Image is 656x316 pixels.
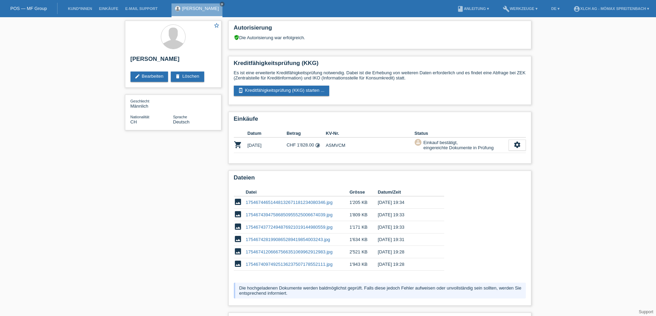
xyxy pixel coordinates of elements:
th: Betrag [287,129,326,138]
td: [DATE] 19:28 [378,258,434,271]
th: Status [415,129,509,138]
a: DE ▾ [548,7,563,11]
h2: Einkäufe [234,116,526,126]
a: 17546744651448132671181234080346.jpg [246,200,333,205]
a: close [220,2,225,7]
h2: Dateien [234,174,526,185]
td: [DATE] 19:33 [378,221,434,233]
i: POSP00025909 [234,141,242,149]
i: settings [513,141,521,149]
span: Sprache [173,115,187,119]
a: E-Mail Support [122,7,161,11]
i: account_circle [573,6,580,12]
a: 17546743772494876921019144980559.jpg [246,225,333,230]
td: 1'943 KB [350,258,378,271]
a: perm_device_informationKreditfähigkeitsprüfung (KKG) starten ... [234,86,330,96]
td: 1'171 KB [350,221,378,233]
a: buildWerkzeuge ▾ [499,7,541,11]
i: star_border [214,22,220,29]
a: deleteLöschen [171,72,204,82]
i: close [220,2,224,6]
a: 17546740974925136237507178552111.jpg [246,262,333,267]
td: ASMVCM [326,138,415,153]
i: approval [416,140,420,144]
div: Männlich [131,98,173,109]
a: Kund*innen [64,7,95,11]
h2: Autorisierung [234,24,526,35]
i: image [234,222,242,231]
a: editBearbeiten [131,72,168,82]
div: Die Autorisierung war erfolgreich. [234,35,526,40]
a: account_circleXLCH AG - Mömax Spreitenbach ▾ [570,7,653,11]
a: [PERSON_NAME] [182,6,219,11]
a: 17546743947586850955525006674039.jpg [246,212,333,217]
td: [DATE] 19:34 [378,196,434,209]
th: Datum/Zeit [378,188,434,196]
td: [DATE] [248,138,287,153]
div: Die hochgeladenen Dokumente werden baldmöglichst geprüft. Falls diese jedoch Fehler aufweisen ode... [234,283,526,298]
i: image [234,210,242,218]
td: 1'634 KB [350,233,378,246]
i: book [457,6,464,12]
th: Datum [248,129,287,138]
span: Schweiz [131,119,137,124]
a: star_border [214,22,220,30]
p: Es ist eine erweiterte Kreditfähigkeitsprüfung notwendig. Dabei ist die Erhebung von weiteren Dat... [234,70,526,80]
th: Datei [246,188,350,196]
h2: Kreditfähigkeitsprüfung (KKG) [234,60,526,70]
a: Support [639,309,653,314]
i: image [234,235,242,243]
a: Einkäufe [95,7,122,11]
td: [DATE] 19:33 [378,209,434,221]
a: bookAnleitung ▾ [454,7,492,11]
i: delete [175,74,180,79]
i: edit [135,74,140,79]
i: image [234,260,242,268]
td: CHF 1'828.00 [287,138,326,153]
td: [DATE] 19:31 [378,233,434,246]
a: 17546741206667566351069962912983.jpg [246,249,333,254]
i: image [234,247,242,255]
i: 6 Raten [315,143,320,148]
span: Deutsch [173,119,190,124]
td: 2'521 KB [350,246,378,258]
td: [DATE] 19:28 [378,246,434,258]
span: Nationalität [131,115,149,119]
td: 1'205 KB [350,196,378,209]
h2: [PERSON_NAME] [131,56,216,66]
th: Grösse [350,188,378,196]
a: 1754674281990865289419854003243.jpg [246,237,330,242]
div: Einkauf bestätigt, eingereichte Dokumente in Prüfung [421,139,494,151]
i: image [234,198,242,206]
i: verified_user [234,35,239,40]
i: build [503,6,510,12]
span: Geschlecht [131,99,149,103]
a: POS — MF Group [10,6,47,11]
td: 1'809 KB [350,209,378,221]
th: KV-Nr. [326,129,415,138]
i: perm_device_information [238,88,243,93]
